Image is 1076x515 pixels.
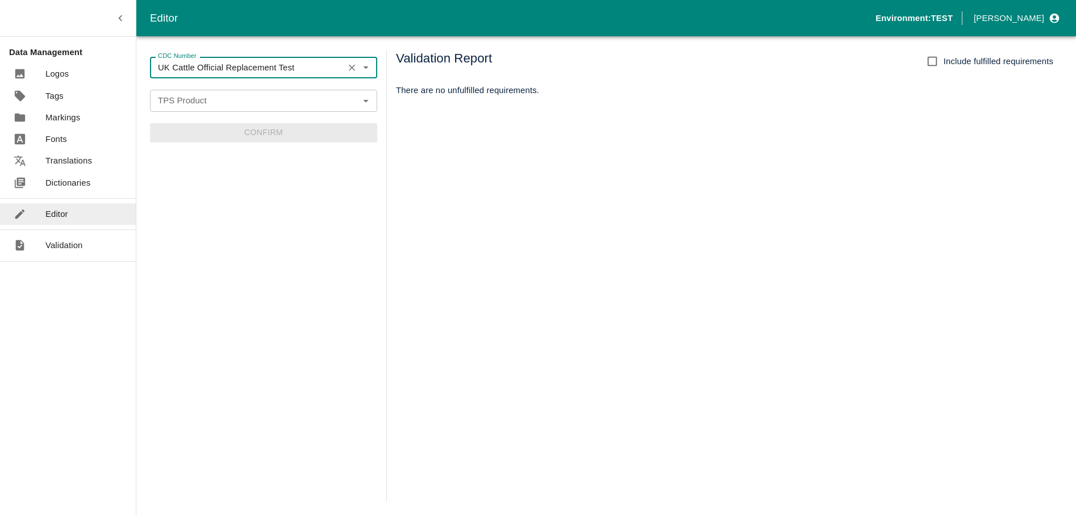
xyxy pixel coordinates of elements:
[45,154,92,167] p: Translations
[358,60,373,75] button: Open
[45,111,80,124] p: Markings
[158,52,197,61] label: CDC Number
[45,208,68,220] p: Editor
[344,60,360,76] button: Clear
[974,12,1044,24] p: [PERSON_NAME]
[9,46,136,58] p: Data Management
[45,133,67,145] p: Fonts
[150,10,875,27] div: Editor
[396,50,492,73] h5: Validation Report
[358,93,373,108] button: Open
[45,239,83,252] p: Validation
[396,84,1053,97] p: There are no unfulfilled requirements.
[45,90,64,102] p: Tags
[969,9,1062,28] button: profile
[944,55,1053,68] span: Include fulfilled requirements
[875,12,953,24] p: Environment: TEST
[45,68,69,80] p: Logos
[45,177,90,189] p: Dictionaries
